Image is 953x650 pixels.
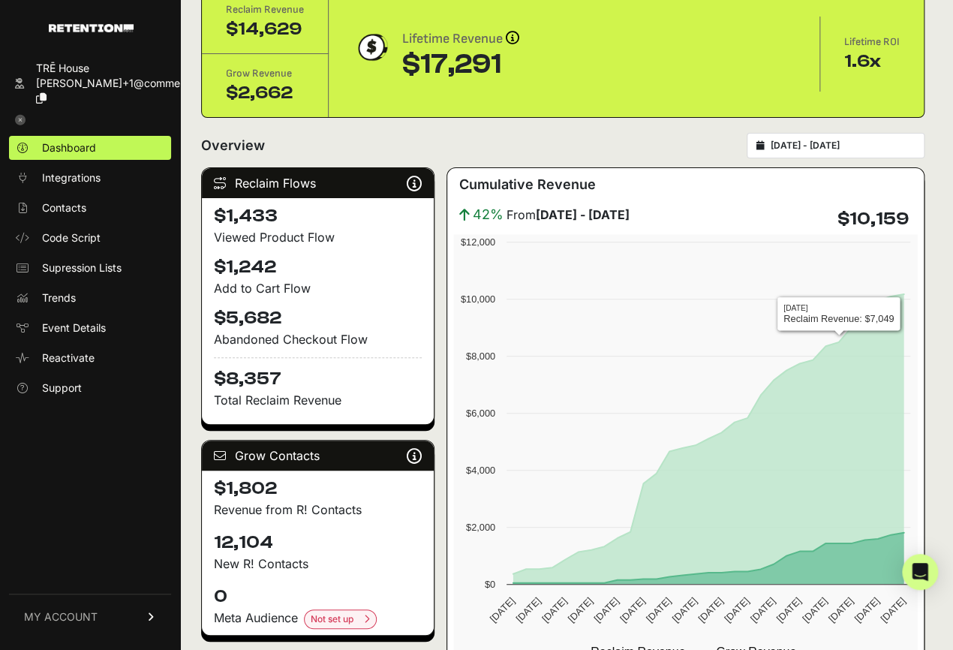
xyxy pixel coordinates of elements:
div: Meta Audience [214,609,422,629]
div: Grow Contacts [202,441,434,471]
div: Reclaim Flows [202,168,434,198]
div: Lifetime Revenue [402,29,519,50]
h4: $1,802 [214,477,422,501]
div: $2,662 [226,81,304,105]
a: Dashboard [9,136,171,160]
text: [DATE] [800,595,829,624]
text: [DATE] [852,595,881,624]
div: 1.6x [844,50,900,74]
text: $0 [484,579,495,590]
span: Support [42,381,82,396]
span: Supression Lists [42,260,122,275]
div: $14,629 [226,17,304,41]
h4: $5,682 [214,306,422,330]
text: $10,000 [460,293,495,305]
text: [DATE] [669,595,699,624]
text: [DATE] [487,595,516,624]
div: Lifetime ROI [844,35,900,50]
a: Contacts [9,196,171,220]
span: Integrations [42,170,101,185]
text: $12,000 [460,236,495,248]
span: From [507,206,630,224]
a: Integrations [9,166,171,190]
h4: 12,104 [214,531,422,555]
span: Event Details [42,320,106,336]
text: [DATE] [643,595,672,624]
span: Reactivate [42,351,95,366]
h3: Cumulative Revenue [459,174,596,195]
div: TRĒ House [36,61,199,76]
div: Abandoned Checkout Flow [214,330,422,348]
text: [DATE] [513,595,543,624]
a: MY ACCOUNT [9,594,171,639]
text: [DATE] [618,595,647,624]
h4: $1,242 [214,255,422,279]
text: [DATE] [722,595,751,624]
a: Trends [9,286,171,310]
p: Revenue from R! Contacts [214,501,422,519]
span: [PERSON_NAME]+1@commerc... [36,77,199,89]
p: New R! Contacts [214,555,422,573]
h4: $10,159 [837,207,909,231]
span: MY ACCOUNT [24,609,98,624]
h4: 0 [214,585,422,609]
span: Contacts [42,200,86,215]
a: Event Details [9,316,171,340]
text: $4,000 [466,465,495,476]
text: [DATE] [747,595,777,624]
div: Reclaim Revenue [226,2,304,17]
text: $6,000 [466,408,495,419]
text: [DATE] [878,595,907,624]
span: 42% [473,204,504,225]
a: TRĒ House [PERSON_NAME]+1@commerc... [9,56,171,110]
div: Viewed Product Flow [214,228,422,246]
div: $17,291 [402,50,519,80]
text: [DATE] [540,595,569,624]
strong: [DATE] - [DATE] [536,207,630,222]
img: Retention.com [49,24,134,32]
text: [DATE] [696,595,725,624]
a: Supression Lists [9,256,171,280]
text: [DATE] [774,595,803,624]
text: [DATE] [825,595,855,624]
span: Code Script [42,230,101,245]
h4: $1,433 [214,204,422,228]
text: [DATE] [565,595,594,624]
a: Code Script [9,226,171,250]
h2: Overview [201,135,265,156]
text: $2,000 [466,522,495,533]
a: Reactivate [9,346,171,370]
div: Open Intercom Messenger [902,554,938,590]
span: Trends [42,290,76,305]
div: Grow Revenue [226,66,304,81]
text: [DATE] [591,595,621,624]
img: dollar-coin-05c43ed7efb7bc0c12610022525b4bbbb207c7efeef5aecc26f025e68dcafac9.png [353,29,390,66]
span: Dashboard [42,140,96,155]
p: Total Reclaim Revenue [214,391,422,409]
div: Add to Cart Flow [214,279,422,297]
a: Support [9,376,171,400]
h4: $8,357 [214,357,422,391]
text: $8,000 [466,351,495,362]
